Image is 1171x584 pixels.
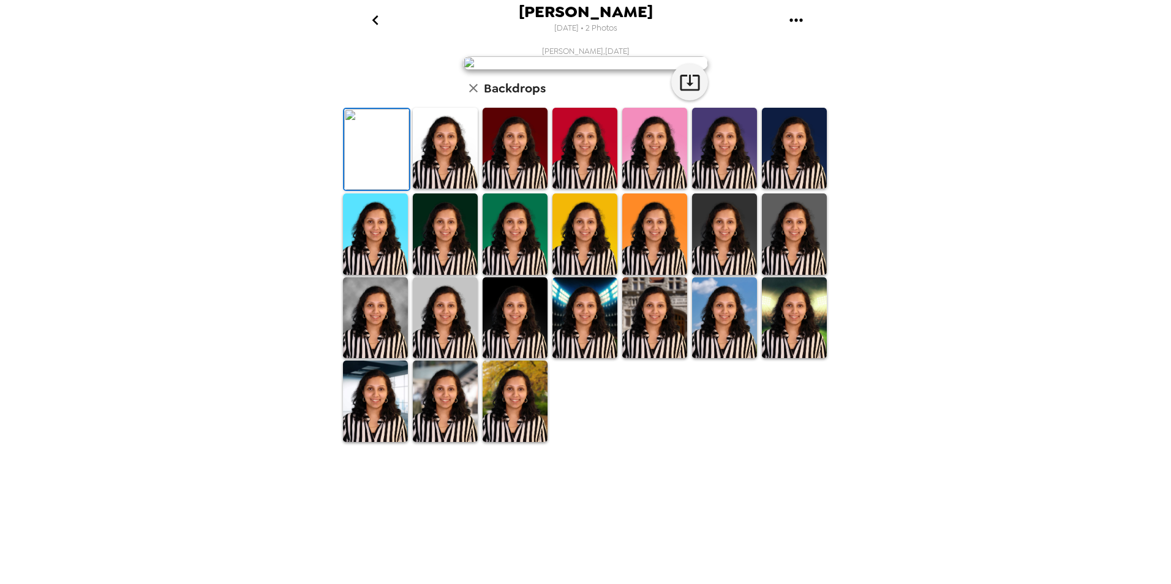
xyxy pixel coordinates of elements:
[344,109,409,190] img: Original
[554,20,617,37] span: [DATE] • 2 Photos
[542,46,630,56] span: [PERSON_NAME] , [DATE]
[484,78,546,98] h6: Backdrops
[463,56,708,70] img: user
[519,4,653,20] span: [PERSON_NAME]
